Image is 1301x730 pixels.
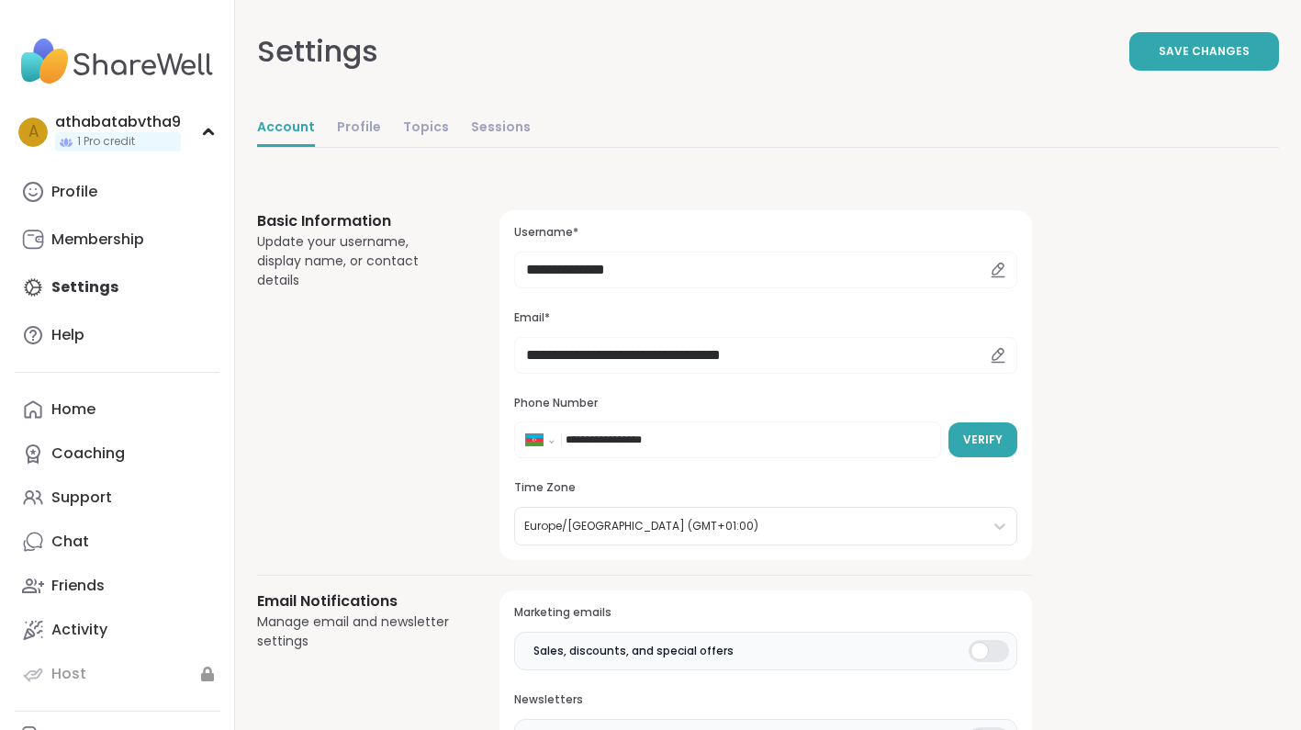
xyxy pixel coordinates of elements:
a: Membership [15,218,219,262]
a: Profile [337,110,381,147]
div: Support [51,488,112,508]
a: Topics [403,110,449,147]
div: Home [51,399,95,420]
div: Friends [51,576,105,596]
button: Save Changes [1129,32,1279,71]
div: Update your username, display name, or contact details [257,232,455,290]
div: Profile [51,182,97,202]
h3: Time Zone [514,480,1017,496]
a: Friends [15,564,219,608]
span: Save Changes [1159,43,1250,60]
div: Host [51,664,86,684]
a: Home [15,387,219,432]
div: Settings [257,29,378,73]
a: Account [257,110,315,147]
h3: Phone Number [514,396,1017,411]
div: Help [51,325,84,345]
span: a [28,120,39,144]
a: Host [15,652,219,696]
span: 1 Pro credit [77,134,135,150]
a: Sessions [471,110,531,147]
a: Help [15,313,219,357]
div: Chat [51,532,89,552]
span: Sales, discounts, and special offers [533,643,734,659]
span: Verify [963,432,1003,448]
button: Verify [948,422,1017,457]
h3: Email* [514,310,1017,326]
div: Membership [51,230,144,250]
a: Coaching [15,432,219,476]
h3: Basic Information [257,210,455,232]
div: Manage email and newsletter settings [257,612,455,651]
a: Activity [15,608,219,652]
a: Profile [15,170,219,214]
div: Activity [51,620,107,640]
h3: Username* [514,225,1017,241]
div: Coaching [51,444,125,464]
a: Chat [15,520,219,564]
h3: Email Notifications [257,590,455,612]
img: ShareWell Nav Logo [15,29,219,94]
h3: Newsletters [514,692,1017,708]
div: athabatabvtha9 [55,112,181,132]
h3: Marketing emails [514,605,1017,621]
a: Support [15,476,219,520]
